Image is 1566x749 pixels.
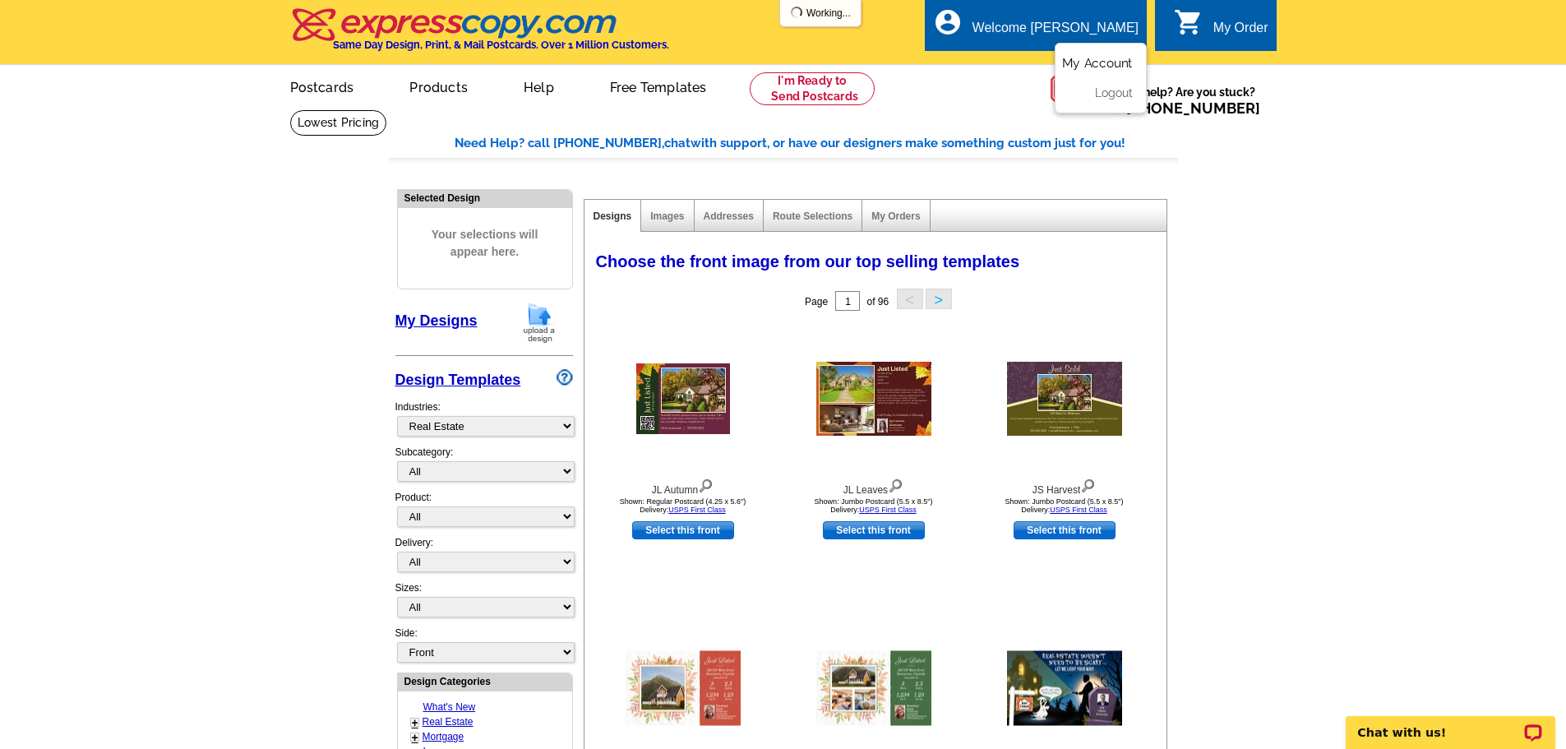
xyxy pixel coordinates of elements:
[412,731,418,744] a: +
[584,67,733,105] a: Free Templates
[933,7,963,37] i: account_circle
[1098,84,1268,117] span: Need help? Are you stuck?
[636,363,730,434] img: JL Autumn
[593,497,774,514] div: Shown: Regular Postcard (4.25 x 5.6") Delivery:
[1080,475,1096,493] img: view design details
[412,716,418,729] a: +
[704,210,754,222] a: Addresses
[518,302,561,344] img: upload-design
[333,39,669,51] h4: Same Day Design, Print, & Mail Postcards. Over 1 Million Customers.
[1050,65,1098,113] img: help
[1014,521,1116,539] a: use this design
[866,296,889,307] span: of 96
[395,490,573,535] div: Product:
[1007,651,1122,726] img: Halloween Light M
[398,673,572,689] div: Design Categories
[264,67,381,105] a: Postcards
[790,6,803,19] img: loading...
[557,369,573,386] img: design-wizard-help-icon.png
[395,312,478,329] a: My Designs
[1174,7,1203,37] i: shopping_cart
[596,252,1020,270] span: Choose the front image from our top selling templates
[594,210,632,222] a: Designs
[783,475,964,497] div: JL Leaves
[974,497,1155,514] div: Shown: Jumbo Postcard (5.5 x 8.5") Delivery:
[972,21,1139,44] div: Welcome [PERSON_NAME]
[650,210,684,222] a: Images
[698,475,714,493] img: view design details
[593,475,774,497] div: JL Autumn
[664,136,691,150] span: chat
[395,391,573,445] div: Industries:
[1095,86,1133,99] a: Logout
[1335,697,1566,749] iframe: LiveChat chat widget
[816,651,931,726] img: Three Pic Fall
[395,626,573,664] div: Side:
[1007,362,1122,436] img: JS Harvest
[383,67,494,105] a: Products
[497,67,580,105] a: Help
[1213,21,1268,44] div: My Order
[871,210,920,222] a: My Orders
[974,475,1155,497] div: JS Harvest
[423,716,473,728] a: Real Estate
[1050,506,1107,514] a: USPS First Class
[1174,18,1268,39] a: shopping_cart My Order
[823,521,925,539] a: use this design
[423,731,464,742] a: Mortgage
[395,535,573,580] div: Delivery:
[1126,99,1260,117] a: [PHONE_NUMBER]
[398,190,572,206] div: Selected Design
[888,475,903,493] img: view design details
[410,210,560,277] span: Your selections will appear here.
[626,651,741,726] img: One Pic Fall
[897,289,923,309] button: <
[395,580,573,626] div: Sizes:
[1098,99,1260,117] span: Call
[783,497,964,514] div: Shown: Jumbo Postcard (5.5 x 8.5") Delivery:
[859,506,917,514] a: USPS First Class
[290,20,669,51] a: Same Day Design, Print, & Mail Postcards. Over 1 Million Customers.
[816,362,931,436] img: JL Leaves
[632,521,734,539] a: use this design
[805,296,828,307] span: Page
[773,210,852,222] a: Route Selections
[455,134,1178,153] div: Need Help? call [PHONE_NUMBER], with support, or have our designers make something custom just fo...
[1062,56,1133,71] a: My Account
[395,372,521,388] a: Design Templates
[926,289,952,309] button: >
[423,701,476,713] a: What's New
[668,506,726,514] a: USPS First Class
[395,445,573,490] div: Subcategory:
